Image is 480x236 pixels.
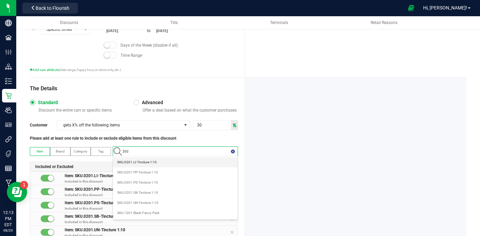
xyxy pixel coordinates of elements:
inline-svg: Distribution [5,63,12,70]
span: SKU.0201.PP-Tincture 1:10 [117,169,158,176]
span: Category [74,149,87,153]
button: Back to Flourish [22,3,78,14]
inline-svg: Integrations [5,136,12,143]
inline-svg: Inventory [5,78,12,85]
span: Item: SKU.0201.SB-Tincture 1:10 [65,213,125,219]
input: Search by item name, retail display name, SKU, or part number [120,147,238,156]
inline-svg: Reports [5,165,12,172]
p: Discount the entire cart or specific items [36,108,134,113]
inline-svg: Search [114,147,122,156]
span: Back to Flourish [36,5,69,11]
span: gets X% off the following items [57,120,181,130]
inline-svg: Configuration [5,49,12,55]
p: Included in this discount [65,179,237,184]
span: Tills [170,20,178,25]
p: Included in this discount [65,219,237,225]
span: Item [37,149,43,153]
span: (date range, happy hour, in-store only, etc.) [59,68,121,72]
span: SKU.0201.UN-Tincture 1:10 [117,199,158,206]
span: Discounts [60,20,78,25]
span: Please add at least one rule to include or exclude eligible items from this discount [30,135,176,141]
span: Add new attribute [30,68,59,72]
inline-svg: Company [5,20,12,26]
inline-svg: Retail [5,92,12,99]
span: SKU.0201.LI-Tincture 1:10 [117,159,157,166]
span: Item: SKU.0201.PP-Tincture 1:10 [65,186,125,192]
span: Standard [35,99,58,105]
inline-svg: Facilities [5,34,12,41]
span: Item: SKU.0201.LI-Tincture 1:10 [65,172,124,178]
span: Tag [98,149,104,153]
p: Offer a deal based on what the customer purchases [140,108,238,113]
p: Included in this discount [65,192,237,197]
span: Open Ecommerce Menu [403,1,419,15]
span: Item: SKU.0201.UN-Tincture 1:10 [65,227,125,232]
div: The Details [30,85,238,93]
p: Included in this discount [65,206,237,211]
span: Time Range [121,52,142,58]
iframe: Resource center unread badge [20,181,28,189]
span: Hi, [PERSON_NAME]! [423,5,467,10]
span: SKU.0201.SB-Tincture 1:10 [117,189,158,196]
span: Days of the Week (disable if all) [121,42,178,48]
span: to [144,28,153,33]
span: Terminals [270,20,288,25]
p: 08/25 [3,228,13,233]
input: Discount [194,120,231,130]
span: Item: SKU.0201.PS-Tincture 1:10 [65,199,125,205]
inline-svg: Manufacturing [5,180,12,186]
div: Included or Excluded [30,162,238,172]
inline-svg: Users [5,107,12,114]
span: SKU.1201.Black-Fanny Pack [117,210,159,216]
span: Brand [56,149,65,153]
p: 12:13 PM EDT [3,210,13,228]
span: Customer [30,122,57,128]
iframe: Resource center [7,182,27,202]
input: End Date [153,27,194,35]
span: SKU.0201.PS-Tincture 1:10 [117,179,158,186]
inline-svg: User Roles [5,121,12,128]
inline-svg: Tags [5,150,12,157]
span: Retail Reasons [371,20,397,25]
span: Advanced [139,99,163,105]
input: Start Date [104,27,144,35]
